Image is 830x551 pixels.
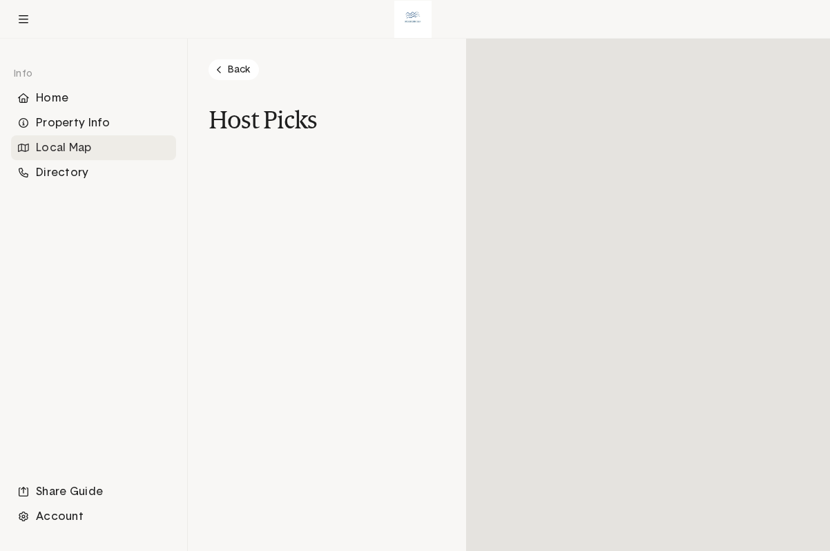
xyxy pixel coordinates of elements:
div: Share Guide [11,479,176,504]
li: Navigation item [11,160,176,185]
li: Navigation item [11,86,176,110]
li: Navigation item [11,110,176,135]
div: Home [11,86,176,110]
a: Back [209,59,259,80]
li: Navigation item [11,504,176,529]
li: Navigation item [11,135,176,160]
div: Account [11,504,176,529]
div: Property Info [11,110,176,135]
li: Navigation item [11,479,176,504]
div: Directory [11,160,176,185]
img: Logo [394,1,432,38]
div: Local Map [11,135,176,160]
h1: Host Picks [209,105,445,135]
